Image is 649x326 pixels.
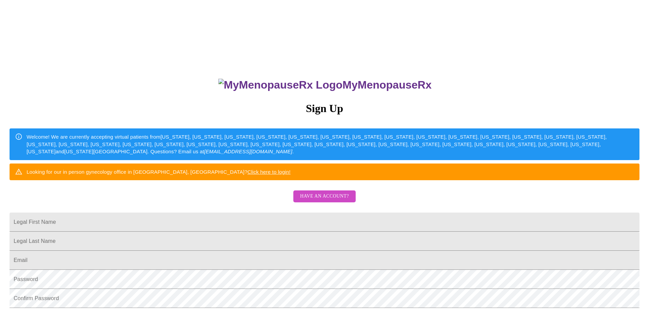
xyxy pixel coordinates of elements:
h3: Sign Up [10,102,639,115]
h3: MyMenopauseRx [11,79,640,91]
img: MyMenopauseRx Logo [218,79,342,91]
em: [EMAIL_ADDRESS][DOMAIN_NAME] [204,149,292,154]
button: Have an account? [293,190,356,202]
div: Looking for our in person gynecology office in [GEOGRAPHIC_DATA], [GEOGRAPHIC_DATA]? [27,166,291,178]
span: Have an account? [300,192,349,201]
a: Have an account? [292,198,357,204]
div: Welcome! We are currently accepting virtual patients from [US_STATE], [US_STATE], [US_STATE], [US... [27,130,634,158]
a: Click here to login! [247,169,291,175]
